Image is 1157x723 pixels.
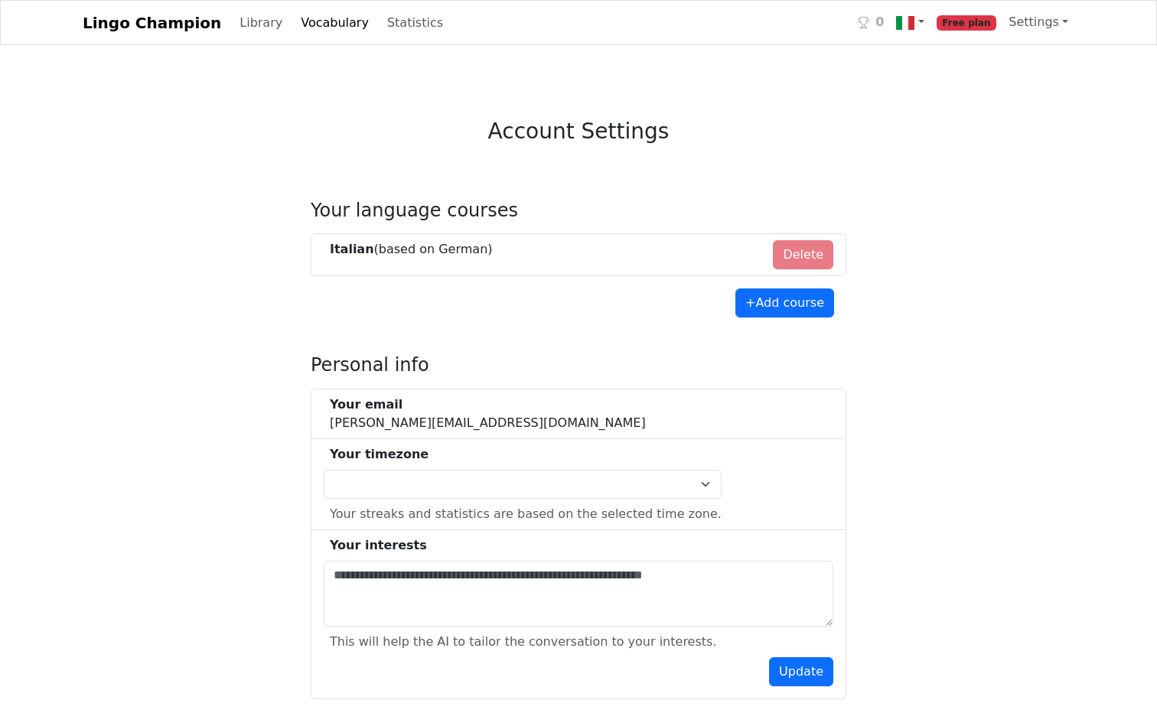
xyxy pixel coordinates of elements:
div: Your timezone [330,445,722,464]
span: 0 [875,13,884,31]
a: Lingo Champion [83,8,221,38]
select: Select Time Zone [324,470,722,499]
div: (based on German ) [330,240,493,259]
button: Update [769,657,833,686]
h4: Personal info [311,354,846,376]
div: Your streaks and statistics are based on the selected time zone. [330,505,722,523]
a: Library [233,8,288,38]
h3: Account Settings [488,119,670,145]
div: Your interests [330,536,833,555]
img: it.svg [896,14,914,32]
a: Free plan [930,7,1003,38]
a: 0 [852,7,890,38]
button: +Add course [735,288,834,318]
span: Free plan [937,15,997,31]
a: Vocabulary [295,8,375,38]
div: This will help the AI to tailor the conversation to your interests. [330,633,716,651]
a: Settings [1002,7,1074,37]
div: [PERSON_NAME][EMAIL_ADDRESS][DOMAIN_NAME] [330,396,646,432]
h4: Your language courses [311,200,846,222]
span: Settings [1009,15,1059,29]
strong: Italian [330,242,374,256]
a: Statistics [381,8,449,38]
div: Your email [330,396,646,414]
